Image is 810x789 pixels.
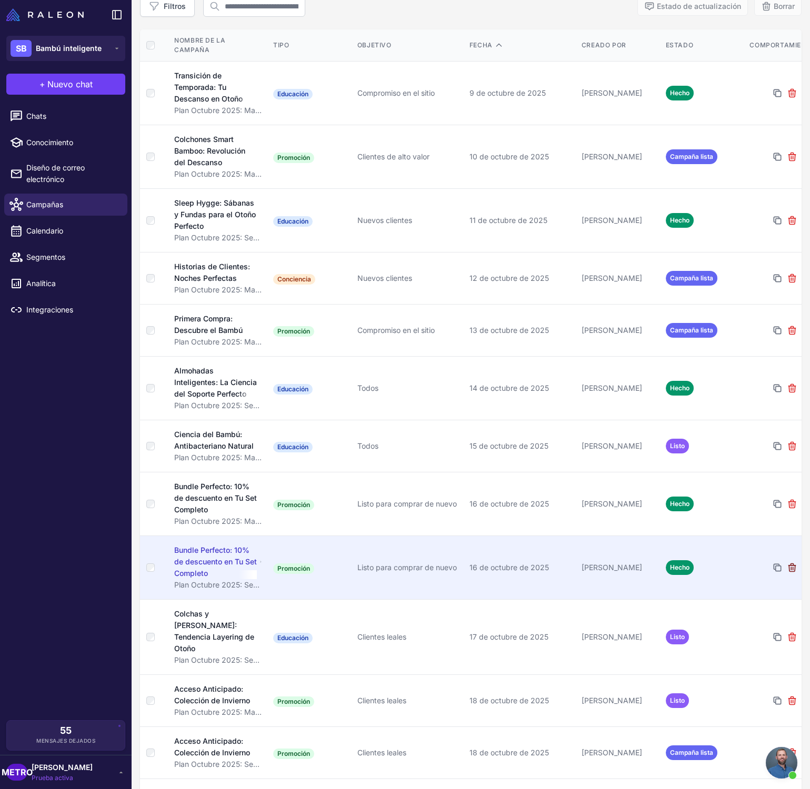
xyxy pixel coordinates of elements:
[174,655,391,664] font: Plan Octubre 2025: Segmentación por Categoría y Tendencias
[174,430,254,450] font: Ciencia del Bambú: Antibacteriano Natural
[174,262,250,282] font: Historias de Clientes: Noches Perfectas
[277,697,310,705] font: Promoción
[26,112,46,120] font: Chats
[582,499,642,508] font: [PERSON_NAME]
[670,384,689,392] font: Hecho
[174,337,393,346] font: Plan Octubre 2025: Maximización de Ventas y Ticket Promedio
[164,2,186,11] font: Filtros
[277,217,308,225] font: Educación
[174,71,243,103] font: Transición de Temporada: Tu Descanso en Otoño
[273,41,289,49] font: Tipo
[357,748,406,757] font: Clientes leales
[277,154,310,161] font: Promoción
[32,763,93,772] font: [PERSON_NAME]
[582,563,642,572] font: [PERSON_NAME]
[357,441,378,450] font: Todos
[357,326,435,335] font: Compromiso en el sitio
[36,737,95,744] font: Mensajes dejados
[277,750,310,757] font: Promoción
[469,216,547,225] font: 11 de octubre de 2025
[582,326,642,335] font: [PERSON_NAME]
[582,632,642,641] font: [PERSON_NAME]
[26,279,56,288] font: Analítica
[4,194,127,216] a: Campañas
[4,272,127,295] a: Analítica
[582,274,642,282] font: [PERSON_NAME]
[60,725,72,736] font: 55
[774,2,795,11] font: Borrar
[36,44,102,53] font: Bambú inteligente
[174,36,225,54] font: Nombre de la campaña
[670,216,689,224] font: Hecho
[469,563,549,572] font: 16 de octubre de 2025
[174,736,250,757] font: Acceso Anticipado: Colección de Invierno
[26,200,63,209] font: Campañas
[670,563,689,571] font: Hecho
[469,326,549,335] font: 13 de octubre de 2025
[174,401,391,410] font: Plan Octubre 2025: Segmentación por Categoría y Tendencias
[47,79,93,89] font: Nuevo chat
[277,275,311,283] font: Conciencia
[174,285,393,294] font: Plan Octubre 2025: Maximización de Ventas y Ticket Promedio
[4,246,127,268] a: Segmentos
[582,696,642,705] font: [PERSON_NAME]
[469,499,549,508] font: 16 de octubre de 2025
[174,684,250,705] font: Acceso Anticipado: Colección de Invierno
[469,441,548,450] font: 15 de octubre de 2025
[174,580,391,589] font: Plan Octubre 2025: Segmentación por Categoría y Tendencias
[277,634,308,642] font: Educación
[670,500,689,508] font: Hecho
[469,41,493,49] font: Fecha
[469,152,549,161] font: 10 de octubre de 2025
[582,88,642,97] font: [PERSON_NAME]
[670,748,713,756] font: Campaña lista
[174,366,257,398] font: Almohadas Inteligentes: La Ciencia del Soporte Perfecto
[174,169,393,178] font: Plan Octubre 2025: Maximización de Ventas y Ticket Promedio
[670,633,685,641] font: Listo
[4,299,127,321] a: Integraciones
[277,90,308,98] font: Educación
[26,138,73,147] font: Conocimiento
[357,696,406,705] font: Clientes leales
[174,707,393,716] font: Plan Octubre 2025: Maximización de Ventas y Ticket Promedio
[357,88,435,97] font: Compromiso en el sitio
[357,499,457,508] font: Listo para comprar de nuevo
[357,274,412,282] font: Nuevos clientes
[582,748,642,757] font: [PERSON_NAME]
[357,563,457,572] font: Listo para comprar de nuevo
[766,747,797,778] div: Chat abierto
[174,135,245,167] font: Colchones Smart Bamboo: Revolución del Descanso
[4,158,127,189] a: Diseño de correo electrónico
[277,385,308,393] font: Educación
[277,564,310,572] font: Promoción
[174,106,393,115] font: Plan Octubre 2025: Maximización de Ventas y Ticket Promedio
[670,274,713,282] font: Campaña lista
[582,152,642,161] font: [PERSON_NAME]
[174,314,243,335] font: Primera Compra: Descubre el Bambú
[6,36,125,61] button: SBBambú inteligente
[277,501,310,509] font: Promoción
[357,383,378,392] font: Todos
[670,696,685,704] font: Listo
[357,152,429,161] font: Clientes de alto valor
[357,41,392,49] font: Objetivo
[174,760,391,768] font: Plan Octubre 2025: Segmentación por Categoría y Tendencias
[582,383,642,392] font: [PERSON_NAME]
[174,482,257,514] font: Bundle Perfecto: 10% de descuento en Tu Set Completo
[4,131,127,154] a: Conocimiento
[469,696,549,705] font: 18 de octubre de 2025
[6,8,88,21] a: Logotipo de Raleon
[174,545,257,578] font: Bundle Perfecto: 10% de descuento en Tu Set Completo
[469,274,549,282] font: 12 de octubre de 2025
[357,632,406,641] font: Clientes leales
[174,609,254,653] font: Colchas y [PERSON_NAME]: Tendencia Layering de Otoño
[174,198,256,230] font: Sleep Hygge: Sábanas y Fundas para el Otoño Perfecto
[4,220,127,242] a: Calendario
[469,632,548,641] font: 17 de octubre de 2025
[26,305,73,314] font: Integraciones
[32,774,73,782] font: Prueba activa
[26,252,65,261] font: Segmentos
[666,41,694,49] font: Estado
[670,89,689,97] font: Hecho
[582,441,642,450] font: [PERSON_NAME]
